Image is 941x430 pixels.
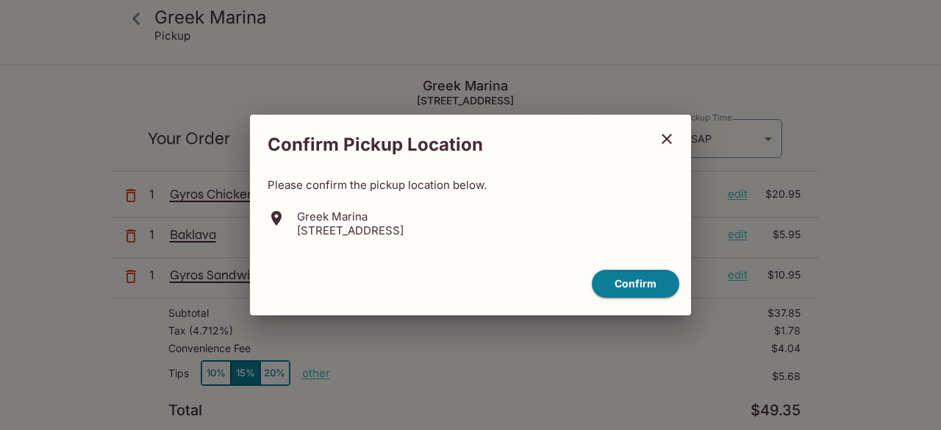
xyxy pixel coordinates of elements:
button: confirm [592,270,679,298]
button: close [648,121,685,157]
h2: Confirm Pickup Location [250,126,648,163]
p: Greek Marina [297,209,404,223]
p: Please confirm the pickup location below. [268,178,673,192]
p: [STREET_ADDRESS] [297,223,404,237]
